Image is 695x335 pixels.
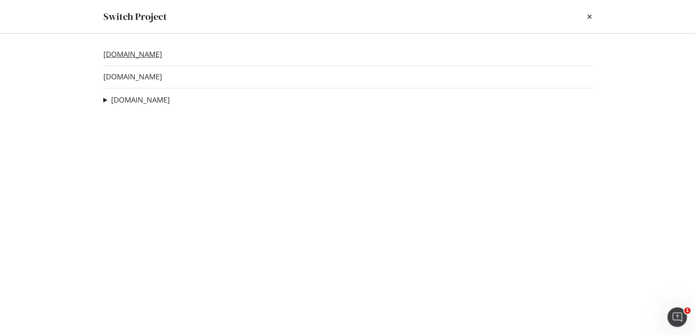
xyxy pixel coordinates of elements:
[111,96,170,104] a: [DOMAIN_NAME]
[667,307,687,327] iframe: Intercom live chat
[103,50,162,59] a: [DOMAIN_NAME]
[684,307,691,314] span: 1
[587,10,592,24] div: times
[103,10,167,24] div: Switch Project
[103,95,170,105] summary: [DOMAIN_NAME]
[103,72,162,81] a: [DOMAIN_NAME]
